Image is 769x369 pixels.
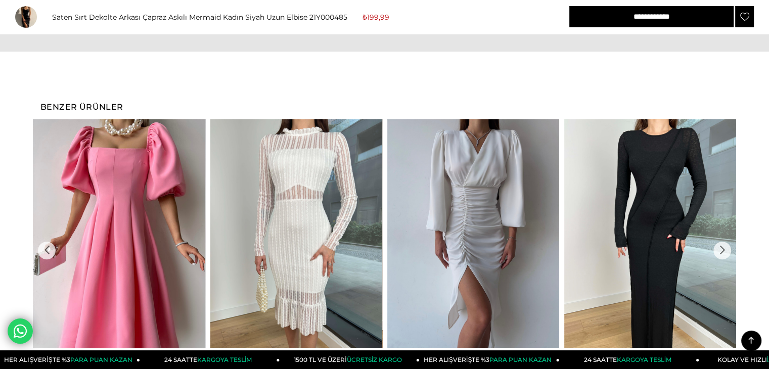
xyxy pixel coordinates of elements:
a: 24 SAATTEKARGOYA TESLİM [140,350,280,369]
span: KARGOYA TESLİM [197,356,252,363]
a: 24 SAATTEKARGOYA TESLİM [560,350,700,369]
a: 1500 TL VE ÜZERİÜCRETSİZ KARGO [280,350,420,369]
img: Kare Yaka Kısa Balon Kol Belden Oturtmalı Brice Kadın Pembe Elbise 23Y000150 [33,119,205,348]
div: Saten Sırt Dekolte Arkası Çapraz Askılı Mermaid Kadın Siyah Uzun Elbise 21Y000485 [52,13,347,22]
a: HER ALIŞVERİŞTE %3PARA PUAN KAZAN [420,350,560,369]
a: HER ALIŞVERİŞTE %3PARA PUAN KAZAN [1,350,141,369]
img: saten-sirt-dekolte-arkasi-capraz-askil-f8-473.jpg [15,6,37,34]
span: ₺199,99 [363,10,389,25]
span: PARA PUAN KAZAN [70,356,132,363]
img: Saten Midi Önden Büzgülü Ve Yırtmaçlı Christina Kadın Beyaz Elbise 22K000547 [387,119,559,348]
span: KARGOYA TESLİM [616,356,671,363]
a: Favorilere Ekle [735,6,754,27]
span: PARA PUAN KAZAN [489,356,552,363]
img: Uzun Kol Sırt Dekolteli Aymen Kadın Siyah Maxi Elbise 24Y044 [564,119,736,348]
span: ÜCRETSİZ KARGO [347,356,402,363]
span: Benzer Ürünler [40,102,123,112]
img: Fırfırlı Dik Yaka Dantel Uzun Kollu Birdie Kadın Beyaz Midi Elbise 23Y000095 [210,119,382,348]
